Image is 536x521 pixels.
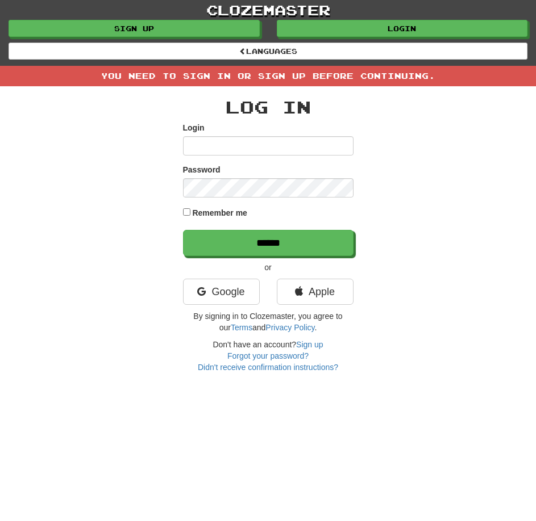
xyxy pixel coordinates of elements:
a: Forgot your password? [227,351,309,360]
p: By signing in to Clozemaster, you agree to our and . [183,310,354,333]
a: Google [183,279,260,305]
h2: Log In [183,98,354,116]
a: Apple [277,279,354,305]
a: Sign up [9,20,260,37]
a: Terms [231,323,252,332]
a: Login [277,20,528,37]
a: Privacy Policy [265,323,314,332]
a: Didn't receive confirmation instructions? [198,363,338,372]
a: Sign up [296,340,323,349]
label: Login [183,122,205,133]
div: Don't have an account? [183,339,354,373]
label: Remember me [192,207,247,219]
p: or [183,262,354,273]
a: Languages [9,43,527,60]
label: Password [183,164,221,175]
